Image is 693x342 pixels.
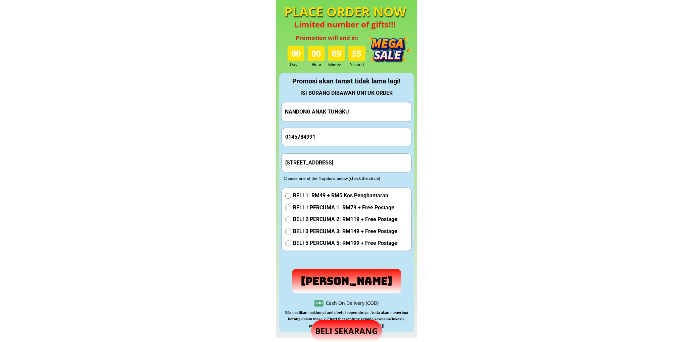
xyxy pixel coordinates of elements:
[293,227,397,236] span: BELI 3 PERCUMA 3: RM149 + Free Postage
[286,20,405,29] h4: Limited number of gifts!!!
[293,203,397,212] span: BELI 1 PERCUMA 1: RM79 + Free Postage
[350,61,366,68] h3: Second
[284,175,397,182] div: Choose one of the 4 options below (check the circle)
[280,89,414,97] div: ISI BORANG DIBAWAH UNTUK ORDER
[282,3,409,20] h4: PLACE ORDER NOW
[326,299,379,307] div: Cash On Delivery (COD)
[284,154,410,172] input: Address(Ex: 52 Jalan Wirawati 7, Maluri, 55100 Kuala Lumpur)
[291,269,402,293] p: [PERSON_NAME]
[293,239,397,248] span: BELI 5 PERCUMA 5: RM199 + Free Postage
[329,62,347,68] h3: Minute
[281,310,412,329] h3: Sila pastikan maklumat anda betul sepenuhnya. Anda akan menerima barang dalam masa 2-7 hari (berg...
[284,128,410,146] input: Phone Number/ Nombor Telefon
[283,102,409,121] input: Your Full Name/ Nama Penuh
[290,61,307,68] h3: Day
[293,215,397,224] span: BELI 2 PERCUMA 2: RM119 + Free Postage
[280,76,414,86] div: Promosi akan tamat tidak lama lagi!
[289,33,366,42] h3: Promotion will end in:
[311,320,382,342] p: BELI SEKARANG
[312,61,326,68] h3: Hour
[293,191,397,200] span: BELI 1: RM49 + RM5 Kos Penghantaran
[314,300,324,305] h3: COD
